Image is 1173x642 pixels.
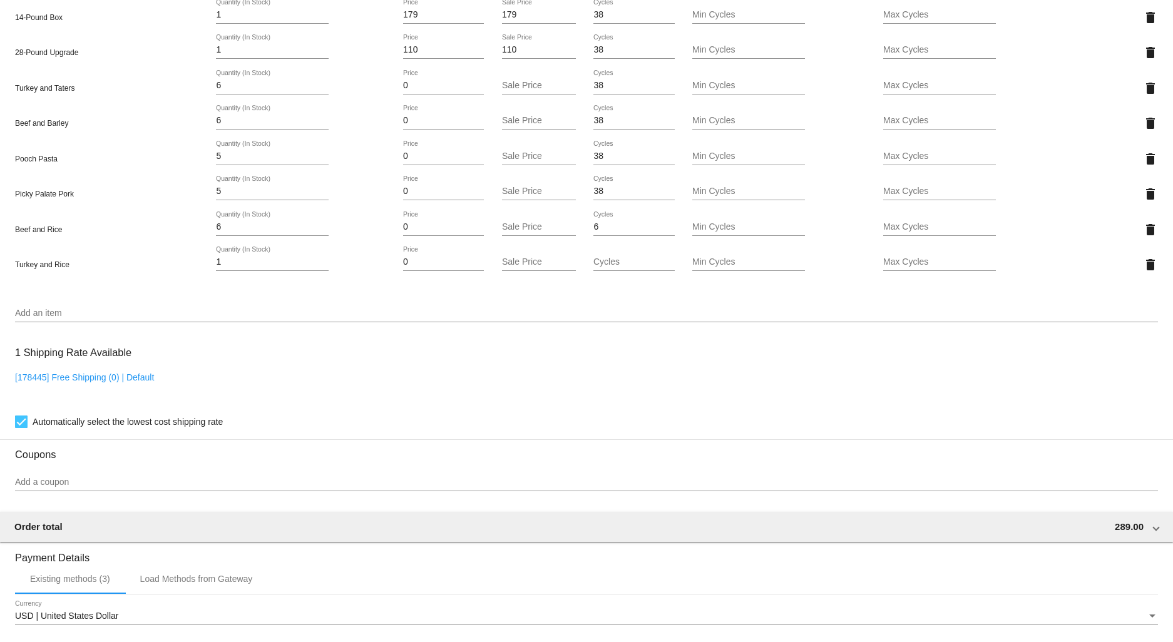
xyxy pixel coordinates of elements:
[593,116,674,126] input: Cycles
[883,151,996,161] input: Max Cycles
[216,222,329,232] input: Quantity (In Stock)
[502,186,576,196] input: Sale Price
[15,48,78,57] span: 28-Pound Upgrade
[593,151,674,161] input: Cycles
[1143,222,1158,237] mat-icon: delete
[593,10,674,20] input: Cycles
[883,81,996,91] input: Max Cycles
[1143,151,1158,166] mat-icon: delete
[15,260,69,269] span: Turkey and Rice
[15,308,1158,318] input: Add an item
[593,222,674,232] input: Cycles
[593,257,674,267] input: Cycles
[1143,257,1158,272] mat-icon: delete
[883,45,996,55] input: Max Cycles
[883,257,996,267] input: Max Cycles
[502,222,576,232] input: Sale Price
[883,186,996,196] input: Max Cycles
[30,574,110,584] div: Existing methods (3)
[692,116,805,126] input: Min Cycles
[216,116,329,126] input: Quantity (In Stock)
[1143,186,1158,201] mat-icon: delete
[593,45,674,55] input: Cycles
[15,372,154,382] a: [178445] Free Shipping (0) | Default
[14,521,63,532] span: Order total
[15,611,1158,621] mat-select: Currency
[403,81,484,91] input: Price
[216,151,329,161] input: Quantity (In Stock)
[216,10,329,20] input: Quantity (In Stock)
[140,574,253,584] div: Load Methods from Gateway
[15,225,62,234] span: Beef and Rice
[1115,521,1144,532] span: 289.00
[1143,10,1158,25] mat-icon: delete
[883,222,996,232] input: Max Cycles
[216,81,329,91] input: Quantity (In Stock)
[15,13,63,22] span: 14-Pound Box
[15,477,1158,487] input: Add a coupon
[15,155,58,163] span: Pooch Pasta
[15,439,1158,461] h3: Coupons
[15,611,118,621] span: USD | United States Dollar
[1143,116,1158,131] mat-icon: delete
[692,151,805,161] input: Min Cycles
[692,222,805,232] input: Min Cycles
[883,10,996,20] input: Max Cycles
[692,257,805,267] input: Min Cycles
[502,151,576,161] input: Sale Price
[15,543,1158,564] h3: Payment Details
[1143,81,1158,96] mat-icon: delete
[403,257,484,267] input: Price
[216,45,329,55] input: Quantity (In Stock)
[1143,45,1158,60] mat-icon: delete
[33,414,223,429] span: Automatically select the lowest cost shipping rate
[502,10,576,20] input: Sale Price
[216,186,329,196] input: Quantity (In Stock)
[403,116,484,126] input: Price
[692,186,805,196] input: Min Cycles
[15,84,74,93] span: Turkey and Taters
[216,257,329,267] input: Quantity (In Stock)
[502,81,576,91] input: Sale Price
[15,190,74,198] span: Picky Palate Pork
[403,45,484,55] input: Price
[883,116,996,126] input: Max Cycles
[403,186,484,196] input: Price
[403,151,484,161] input: Price
[502,257,576,267] input: Sale Price
[15,339,131,366] h3: 1 Shipping Rate Available
[692,81,805,91] input: Min Cycles
[593,186,674,196] input: Cycles
[692,10,805,20] input: Min Cycles
[692,45,805,55] input: Min Cycles
[502,45,576,55] input: Sale Price
[593,81,674,91] input: Cycles
[403,222,484,232] input: Price
[403,10,484,20] input: Price
[15,119,68,128] span: Beef and Barley
[502,116,576,126] input: Sale Price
